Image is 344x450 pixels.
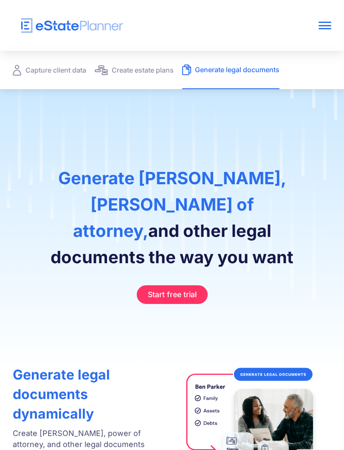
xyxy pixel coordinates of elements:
[13,18,268,33] a: home
[13,366,110,422] strong: Generate legal documents dynamically
[112,66,174,75] div: Create estate plans
[58,168,286,241] span: Generate [PERSON_NAME], [PERSON_NAME] of attorney,
[195,65,279,74] div: Generate legal documents
[13,51,86,89] a: Capture client data
[25,66,86,75] div: Capture client data
[137,285,208,304] a: Start free trial
[95,51,174,89] a: Create estate plans
[47,165,297,279] h1: and other legal documents the way you want
[182,51,279,89] a: Generate legal documents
